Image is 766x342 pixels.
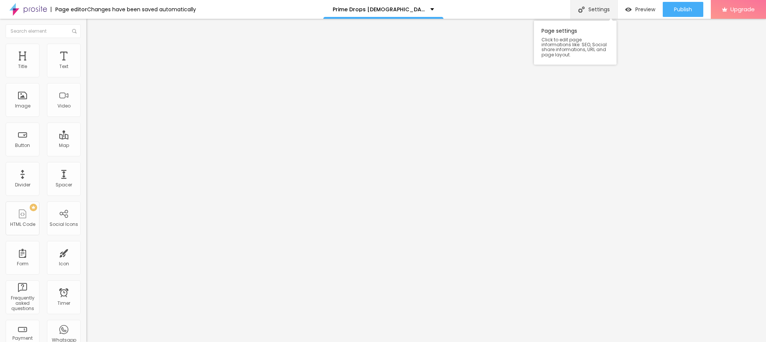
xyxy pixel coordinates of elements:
[10,222,35,227] div: HTML Code
[15,143,30,148] div: Button
[17,261,29,266] div: Form
[50,222,78,227] div: Social Icons
[635,6,655,12] span: Preview
[541,37,609,57] span: Click to edit page informations like: SEO, Social share informations, URL and page layout.
[51,7,87,12] div: Page editor
[618,2,663,17] button: Preview
[534,21,617,65] div: Page settings
[730,6,755,12] span: Upgrade
[59,143,69,148] div: Map
[8,295,37,312] div: Frequently asked questions
[56,182,72,188] div: Spacer
[625,6,632,13] img: view-1.svg
[333,7,425,12] p: Prime Drops [DEMOGRAPHIC_DATA][MEDICAL_DATA]
[6,24,81,38] input: Search element
[57,103,71,109] div: Video
[578,6,585,13] img: Icone
[86,19,766,342] iframe: Editor
[18,64,27,69] div: Title
[15,103,30,109] div: Image
[15,182,30,188] div: Divider
[87,7,196,12] div: Changes have been saved automatically
[59,261,69,266] div: Icon
[674,6,692,12] span: Publish
[59,64,68,69] div: Text
[663,2,703,17] button: Publish
[72,29,77,33] img: Icone
[57,301,70,306] div: Timer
